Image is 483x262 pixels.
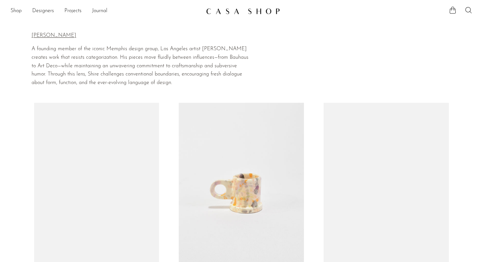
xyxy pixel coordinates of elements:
[92,7,107,15] a: Journal
[11,6,201,17] nav: Desktop navigation
[32,7,54,15] a: Designers
[64,7,81,15] a: Projects
[32,32,249,40] p: [PERSON_NAME]
[32,45,249,87] p: A founding member of the iconic Memphis design group, Los Angeles artist [PERSON_NAME] creates wo...
[11,6,201,17] ul: NEW HEADER MENU
[11,7,22,15] a: Shop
